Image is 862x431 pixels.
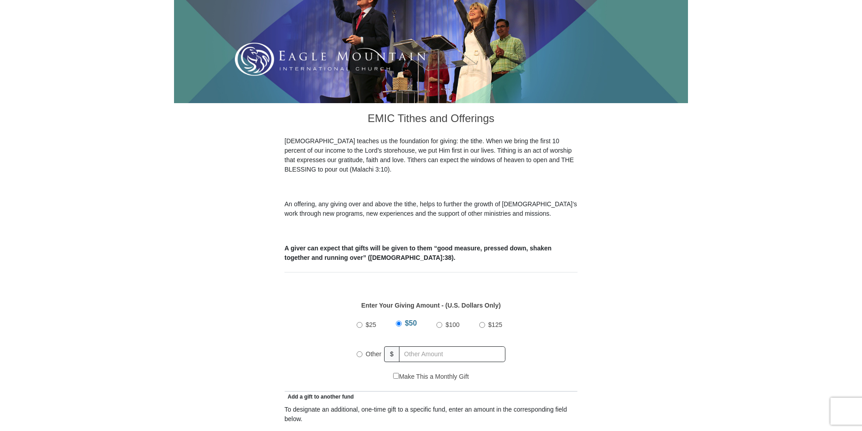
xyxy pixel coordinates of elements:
[361,302,500,309] strong: Enter Your Giving Amount - (U.S. Dollars Only)
[384,346,399,362] span: $
[393,372,469,381] label: Make This a Monthly Gift
[284,136,578,174] p: [DEMOGRAPHIC_DATA] teaches us the foundation for giving: the tithe. When we bring the first 10 pe...
[284,200,578,218] p: An offering, any giving over and above the tithe, helps to further the growth of [DEMOGRAPHIC_DAT...
[284,405,578,424] div: To designate an additional, one-time gift to a specific fund, enter an amount in the correspondin...
[393,373,399,379] input: Make This a Monthly Gift
[284,394,354,400] span: Add a gift to another fund
[366,321,376,328] span: $25
[405,319,417,327] span: $50
[366,350,381,358] span: Other
[284,245,551,261] b: A giver can expect that gifts will be given to them “good measure, pressed down, shaken together ...
[399,346,505,362] input: Other Amount
[445,321,459,328] span: $100
[488,321,502,328] span: $125
[284,103,578,136] h3: EMIC Tithes and Offerings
